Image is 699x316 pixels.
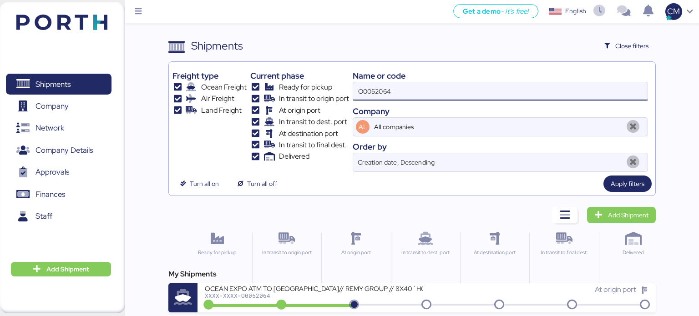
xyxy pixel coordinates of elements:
span: Close filters [615,40,648,51]
input: AL [372,118,622,136]
button: Menu [131,4,146,20]
span: At origin port [279,105,320,116]
span: Ocean Freight [201,82,247,93]
span: Approvals [35,166,69,179]
a: Company Details [6,140,111,161]
span: Add Shipment [608,210,648,221]
span: Shipments [35,78,71,91]
a: Staff [6,206,111,227]
span: Turn all off [247,178,277,189]
div: In transit to dest. port [395,249,456,256]
span: In transit to final dest. [279,140,347,150]
span: Network [35,121,64,135]
span: Turn all on [190,178,219,189]
button: Close filters [597,38,656,54]
div: In transit to origin port [256,249,317,256]
a: Finances [6,184,111,205]
button: Add Shipment [11,262,111,276]
div: OCEAN EXPO ATM TO [GEOGRAPHIC_DATA]// REMY GROUP // 8X40´HQ// MSC [DATE] [205,284,423,292]
div: At origin port [325,249,386,256]
div: English [565,6,586,16]
div: Current phase [250,70,349,82]
span: At origin port [595,285,636,294]
div: XXXX-XXXX-O0052064 [205,292,423,299]
span: Apply filters [611,178,644,189]
button: Apply filters [603,176,652,192]
a: Approvals [6,162,111,183]
button: Turn all on [172,176,226,192]
button: Turn all off [230,176,284,192]
div: At destination port [464,249,525,256]
span: Add Shipment [46,264,89,275]
a: Shipments [6,74,111,95]
span: Company Details [35,144,93,157]
span: Ready for pickup [279,82,332,93]
div: Delivered [603,249,664,256]
div: Ready for pickup [187,249,248,256]
span: In transit to origin port [279,93,349,104]
a: Network [6,118,111,139]
span: AL [359,122,367,132]
span: CM [667,5,680,17]
div: Name or code [353,70,648,82]
div: Company [353,105,648,117]
span: At destination port [279,128,338,139]
span: Staff [35,210,52,223]
span: Land Freight [201,105,242,116]
span: Air Freight [201,93,234,104]
div: My Shipments [168,269,656,280]
span: In transit to dest. port [279,116,347,127]
a: Add Shipment [587,207,656,223]
span: Company [35,100,69,113]
div: Order by [353,140,648,153]
div: Freight type [172,70,247,82]
span: Finances [35,188,65,201]
a: Company [6,96,111,117]
span: Delivered [279,151,309,162]
div: Shipments [191,38,243,54]
div: In transit to final dest. [533,249,594,256]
